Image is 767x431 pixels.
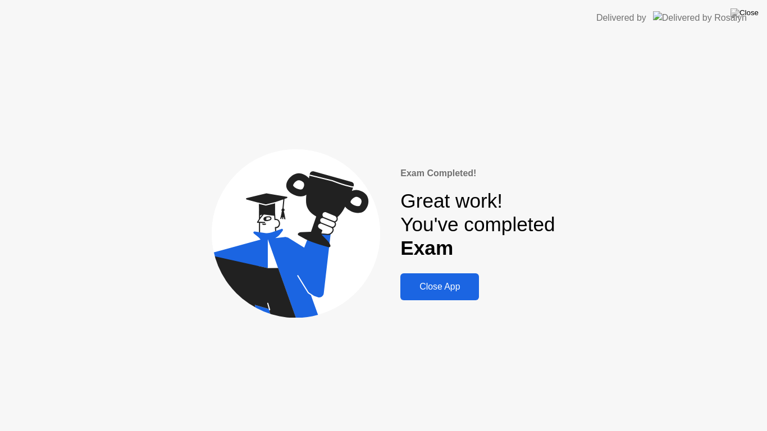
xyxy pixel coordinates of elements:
button: Close App [400,273,479,300]
img: Delivered by Rosalyn [653,11,747,24]
div: Exam Completed! [400,167,555,180]
img: Close [731,8,759,17]
div: Delivered by [596,11,646,25]
div: Close App [404,282,476,292]
b: Exam [400,237,453,259]
div: Great work! You've completed [400,189,555,260]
